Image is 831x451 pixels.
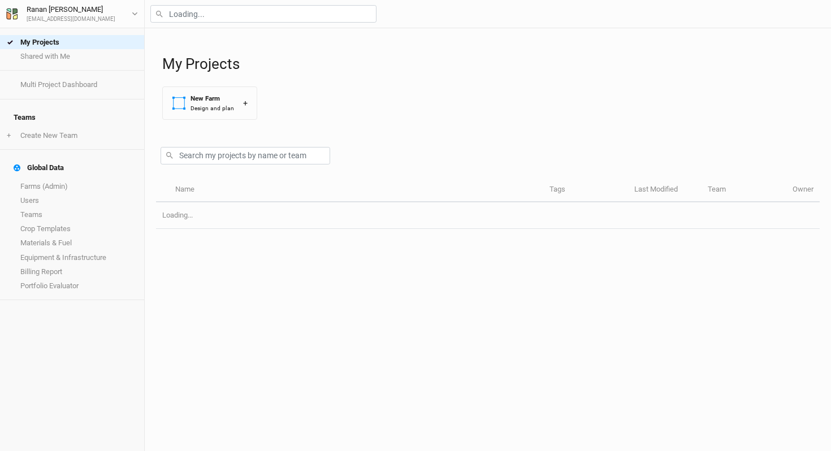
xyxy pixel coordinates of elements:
th: Name [168,178,543,202]
span: + [7,131,11,140]
th: Last Modified [628,178,702,202]
h1: My Projects [162,55,820,73]
th: Owner [786,178,820,202]
td: Loading... [156,202,820,229]
div: New Farm [191,94,234,103]
div: Global Data [14,163,64,172]
button: Ranan [PERSON_NAME][EMAIL_ADDRESS][DOMAIN_NAME] [6,3,138,24]
th: Team [702,178,786,202]
div: + [243,97,248,109]
th: Tags [543,178,628,202]
div: Ranan [PERSON_NAME] [27,4,115,15]
button: New FarmDesign and plan+ [162,86,257,120]
input: Search my projects by name or team [161,147,330,164]
h4: Teams [7,106,137,129]
div: [EMAIL_ADDRESS][DOMAIN_NAME] [27,15,115,24]
input: Loading... [150,5,376,23]
div: Design and plan [191,104,234,112]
